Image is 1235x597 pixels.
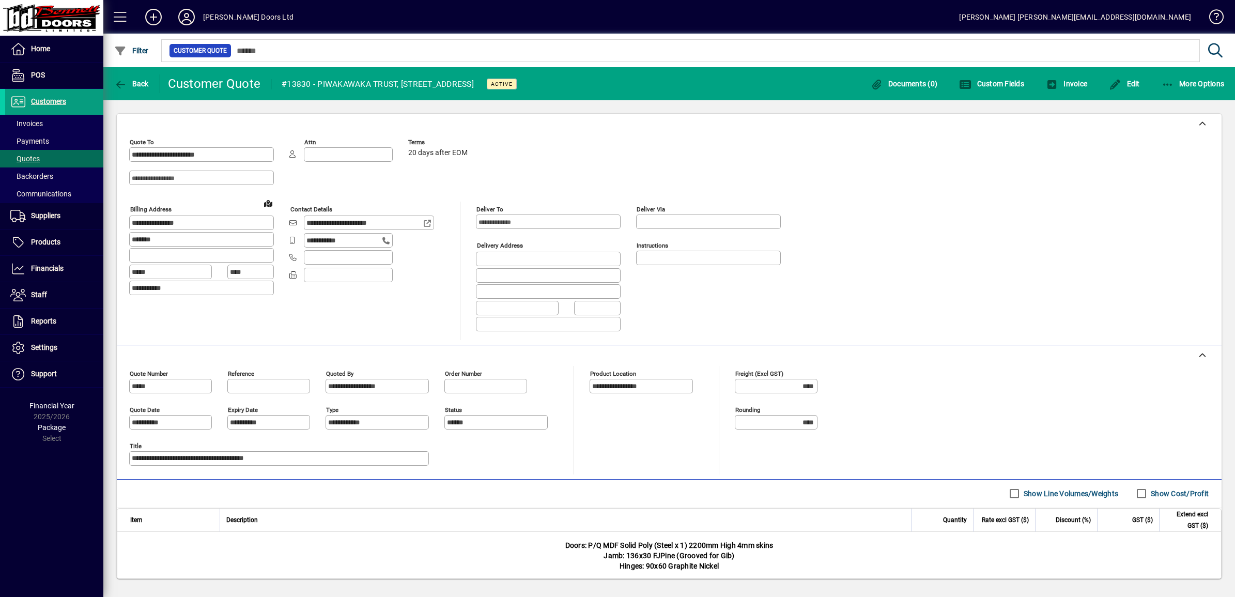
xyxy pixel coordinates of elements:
[491,81,513,87] span: Active
[1106,74,1143,93] button: Edit
[203,9,294,25] div: [PERSON_NAME] Doors Ltd
[5,256,103,282] a: Financials
[5,167,103,185] a: Backorders
[5,63,103,88] a: POS
[31,343,57,351] span: Settings
[228,370,254,377] mat-label: Reference
[130,514,143,526] span: Item
[5,185,103,203] a: Communications
[10,172,53,180] span: Backorders
[10,190,71,198] span: Communications
[943,514,967,526] span: Quantity
[31,370,57,378] span: Support
[114,80,149,88] span: Back
[114,47,149,55] span: Filter
[260,195,276,211] a: View on map
[31,290,47,299] span: Staff
[5,229,103,255] a: Products
[130,442,142,449] mat-label: Title
[168,75,261,92] div: Customer Quote
[1166,509,1208,531] span: Extend excl GST ($)
[29,402,74,410] span: Financial Year
[5,203,103,229] a: Suppliers
[112,74,151,93] button: Back
[735,370,783,377] mat-label: Freight (excl GST)
[174,45,227,56] span: Customer Quote
[5,282,103,308] a: Staff
[982,514,1029,526] span: Rate excl GST ($)
[5,36,103,62] a: Home
[304,139,316,146] mat-label: Attn
[228,406,258,413] mat-label: Expiry date
[868,74,940,93] button: Documents (0)
[130,406,160,413] mat-label: Quote date
[1109,80,1140,88] span: Edit
[31,71,45,79] span: POS
[31,211,60,220] span: Suppliers
[130,370,168,377] mat-label: Quote number
[1201,2,1222,36] a: Knowledge Base
[326,370,353,377] mat-label: Quoted by
[1159,74,1227,93] button: More Options
[10,119,43,128] span: Invoices
[170,8,203,26] button: Profile
[870,80,937,88] span: Documents (0)
[637,242,668,249] mat-label: Instructions
[959,80,1024,88] span: Custom Fields
[5,150,103,167] a: Quotes
[959,9,1191,25] div: [PERSON_NAME] [PERSON_NAME][EMAIL_ADDRESS][DOMAIN_NAME]
[735,406,760,413] mat-label: Rounding
[31,317,56,325] span: Reports
[1022,488,1118,499] label: Show Line Volumes/Weights
[326,406,338,413] mat-label: Type
[637,206,665,213] mat-label: Deliver via
[103,74,160,93] app-page-header-button: Back
[226,514,258,526] span: Description
[10,155,40,163] span: Quotes
[31,44,50,53] span: Home
[5,115,103,132] a: Invoices
[117,532,1221,579] div: Doors: P/Q MDF Solid Poly (Steel x 1) 2200mm High 4mm skins Jamb: 136x30 FJPine (Grooved for Gib)...
[38,423,66,432] span: Package
[31,264,64,272] span: Financials
[5,361,103,387] a: Support
[1043,74,1090,93] button: Invoice
[130,139,154,146] mat-label: Quote To
[5,132,103,150] a: Payments
[31,238,60,246] span: Products
[1056,514,1091,526] span: Discount (%)
[445,370,482,377] mat-label: Order number
[31,97,66,105] span: Customers
[282,76,474,93] div: #13830 - PIWAKAWAKA TRUST, [STREET_ADDRESS]
[1162,80,1225,88] span: More Options
[1132,514,1153,526] span: GST ($)
[5,309,103,334] a: Reports
[408,139,470,146] span: Terms
[10,137,49,145] span: Payments
[137,8,170,26] button: Add
[112,41,151,60] button: Filter
[1046,80,1087,88] span: Invoice
[445,406,462,413] mat-label: Status
[956,74,1027,93] button: Custom Fields
[1149,488,1209,499] label: Show Cost/Profit
[590,370,636,377] mat-label: Product location
[408,149,468,157] span: 20 days after EOM
[5,335,103,361] a: Settings
[476,206,503,213] mat-label: Deliver To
